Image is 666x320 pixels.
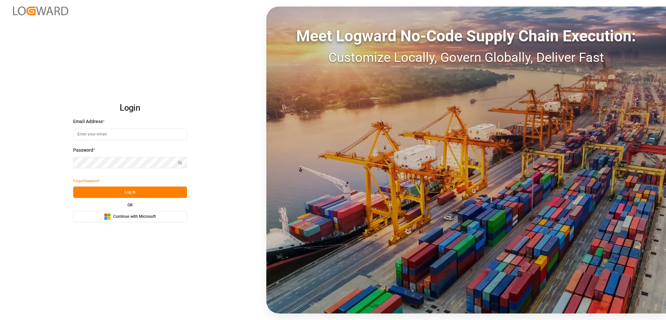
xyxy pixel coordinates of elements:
[73,147,93,154] span: Password
[73,211,187,222] button: Continue with Microsoft
[73,118,103,125] span: Email Address
[73,187,187,198] button: Log In
[73,98,187,118] h2: Login
[13,7,68,15] img: Logward_new_orange.png
[266,24,666,48] div: Meet Logward No-Code Supply Chain Execution:
[73,175,100,187] button: Forgot Password?
[266,48,666,67] div: Customize Locally, Govern Globally, Deliver Fast
[73,129,187,140] input: Enter your email
[113,214,156,220] span: Continue with Microsoft
[127,203,133,207] small: OR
